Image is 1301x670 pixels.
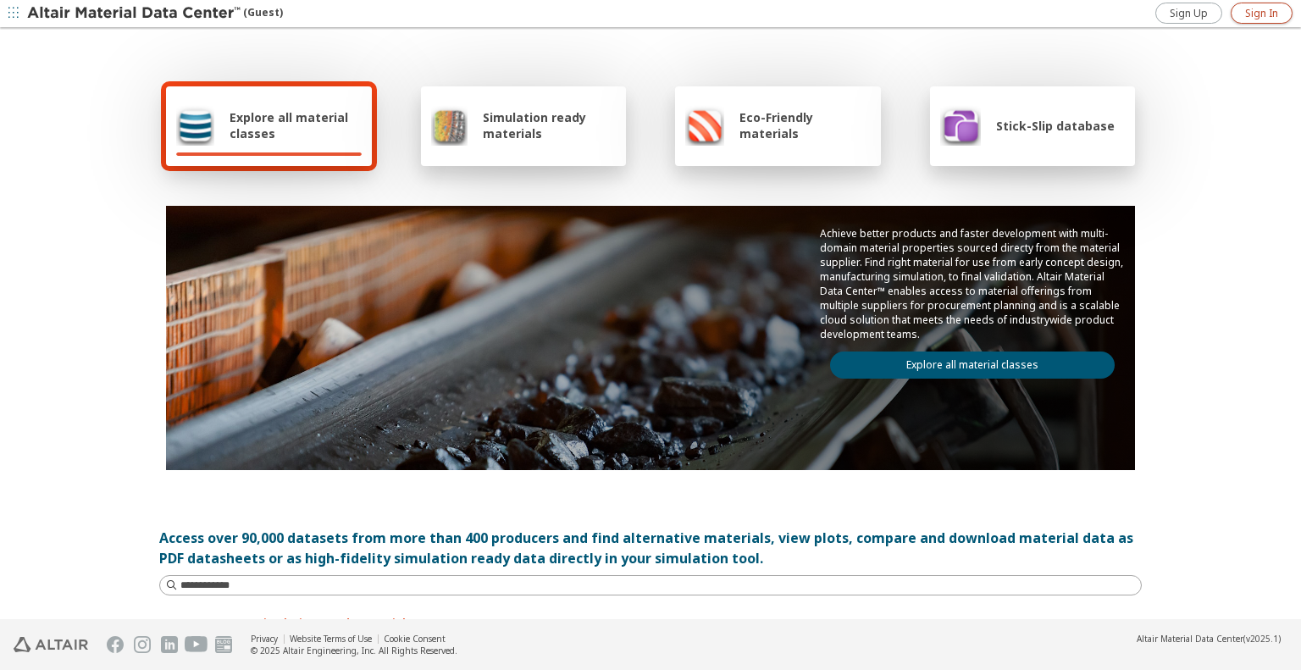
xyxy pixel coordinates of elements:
[431,105,468,146] img: Simulation ready materials
[739,109,870,141] span: Eco-Friendly materials
[27,5,243,22] img: Altair Material Data Center
[14,637,88,652] img: Altair Engineering
[483,109,616,141] span: Simulation ready materials
[830,352,1115,379] a: Explore all material classes
[251,645,457,656] div: © 2025 Altair Engineering, Inc. All Rights Reserved.
[1170,7,1208,20] span: Sign Up
[159,616,1142,630] p: Instant access to simulations ready materials
[290,633,372,645] a: Website Terms of Use
[27,5,283,22] div: (Guest)
[1155,3,1222,24] a: Sign Up
[1137,633,1243,645] span: Altair Material Data Center
[996,118,1115,134] span: Stick-Slip database
[176,105,214,146] img: Explore all material classes
[1245,7,1278,20] span: Sign In
[159,528,1142,568] div: Access over 90,000 datasets from more than 400 producers and find alternative materials, view plo...
[384,633,446,645] a: Cookie Consent
[230,109,362,141] span: Explore all material classes
[251,633,278,645] a: Privacy
[1231,3,1293,24] a: Sign In
[1137,633,1281,645] div: (v2025.1)
[940,105,981,146] img: Stick-Slip database
[820,226,1125,341] p: Achieve better products and faster development with multi-domain material properties sourced dire...
[685,105,724,146] img: Eco-Friendly materials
